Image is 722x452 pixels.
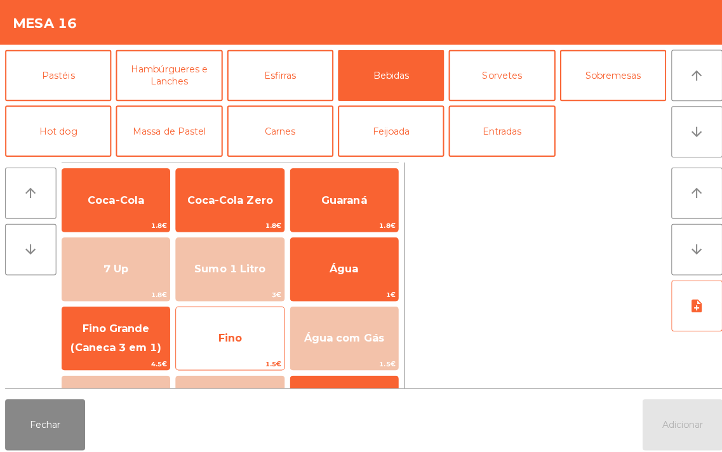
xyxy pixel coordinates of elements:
button: Esfirras [225,50,331,100]
span: 1.8€ [288,218,395,230]
button: note_add [666,278,717,329]
span: Coca-Cola [87,192,143,204]
i: arrow_downward [684,123,699,138]
span: Água [327,261,356,273]
button: Sorvetes [445,50,551,100]
button: arrow_downward [666,222,717,273]
span: Sumo 1 Litro [193,261,264,273]
button: Sobremesas [556,50,661,100]
button: Bebidas [335,50,441,100]
button: Entradas [445,105,551,156]
span: 4.5€ [62,355,168,367]
span: 1.8€ [175,218,281,230]
button: arrow_upward [666,166,717,217]
span: Fino [217,329,240,342]
i: note_add [684,296,699,311]
button: arrow_downward [666,105,717,156]
span: Coca-Cola Zero [185,192,271,204]
button: Carnes [225,105,331,156]
span: 7 Up [103,261,128,273]
span: Água com Gás [302,329,381,342]
i: arrow_upward [23,184,38,199]
span: 3€ [175,286,281,298]
span: 1€ [288,286,395,298]
span: 1.8€ [62,218,168,230]
span: Guaraná [319,192,364,204]
span: 1.5€ [288,355,395,367]
button: Hot dog [5,105,110,156]
button: Pastéis [5,50,110,100]
button: arrow_upward [666,50,717,100]
i: arrow_upward [684,67,699,83]
button: Feijoada [335,105,441,156]
button: Massa de Pastel [115,105,220,156]
span: 1.5€ [175,355,281,367]
button: arrow_upward [5,166,56,217]
button: Fechar [5,396,84,447]
button: Hambúrgueres e Lanches [115,50,220,100]
i: arrow_downward [684,240,699,255]
span: 1.8€ [62,286,168,298]
h4: Mesa 16 [13,14,76,33]
i: arrow_downward [23,240,38,255]
button: arrow_downward [5,222,56,273]
span: Fino Grande (Caneca 3 em 1) [70,320,160,351]
i: arrow_upward [684,184,699,199]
